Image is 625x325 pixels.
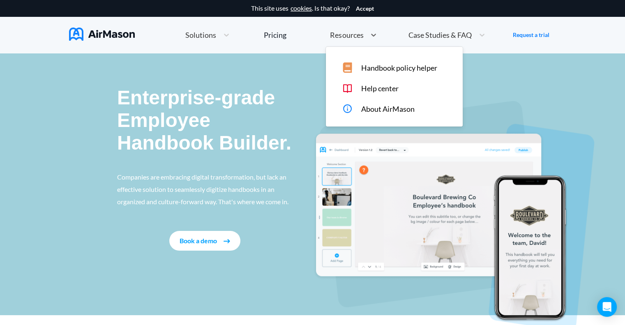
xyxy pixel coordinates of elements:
[361,64,437,72] span: Handbook policy helper
[513,31,549,39] a: Request a trial
[117,171,293,208] p: Companies are embracing digital transformation, but lack an effective solution to seamlessly digi...
[69,28,135,41] img: AirMason Logo
[597,297,617,317] div: Open Intercom Messenger
[185,31,216,39] span: Solutions
[291,5,312,12] a: cookies
[330,31,363,39] span: Resources
[361,105,414,113] span: About AirMason
[117,86,293,154] p: Enterprise-grade Employee Handbook Builder.
[264,28,286,42] a: Pricing
[408,31,472,39] span: Case Studies & FAQ
[361,84,398,93] span: Help center
[356,5,374,12] button: Accept cookies
[264,31,286,39] div: Pricing
[169,231,240,251] button: Book a demo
